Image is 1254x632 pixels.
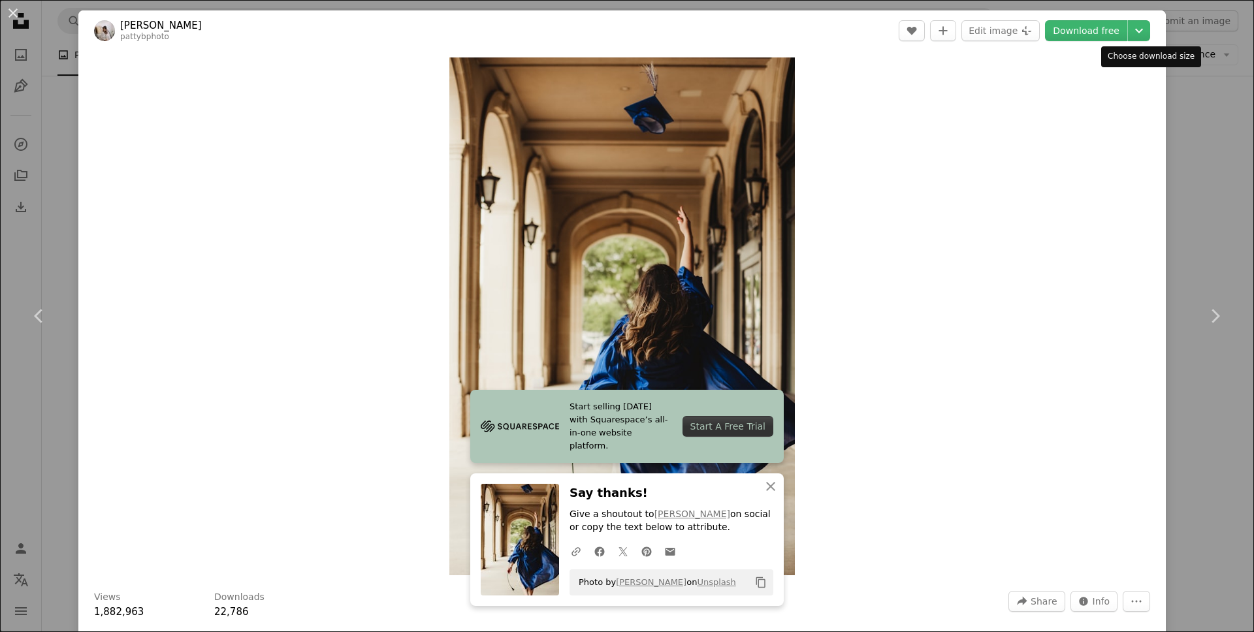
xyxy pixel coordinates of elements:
[1045,20,1127,41] a: Download free
[570,508,773,534] p: Give a shoutout to on social or copy the text below to attribute.
[94,606,144,618] span: 1,882,963
[611,538,635,564] a: Share on Twitter
[449,57,795,575] img: woman in blue dress walking on hallway
[683,416,773,437] div: Start A Free Trial
[214,591,265,604] h3: Downloads
[635,538,658,564] a: Share on Pinterest
[1123,591,1150,612] button: More Actions
[588,538,611,564] a: Share on Facebook
[572,572,736,593] span: Photo by on
[750,571,772,593] button: Copy to clipboard
[899,20,925,41] button: Like
[1101,46,1201,67] div: Choose download size
[1008,591,1065,612] button: Share this image
[654,509,730,519] a: [PERSON_NAME]
[449,57,795,575] button: Zoom in on this image
[658,538,682,564] a: Share over email
[1031,592,1057,611] span: Share
[1176,253,1254,379] a: Next
[697,577,735,587] a: Unsplash
[120,19,202,32] a: [PERSON_NAME]
[930,20,956,41] button: Add to Collection
[120,32,169,41] a: pattybphoto
[1070,591,1118,612] button: Stats about this image
[616,577,686,587] a: [PERSON_NAME]
[961,20,1040,41] button: Edit image
[1128,20,1150,41] button: Choose download size
[570,484,773,503] h3: Say thanks!
[470,390,784,463] a: Start selling [DATE] with Squarespace’s all-in-one website platform.Start A Free Trial
[94,20,115,41] img: Go to Patty Brito's profile
[214,606,249,618] span: 22,786
[1093,592,1110,611] span: Info
[94,591,121,604] h3: Views
[570,400,672,452] span: Start selling [DATE] with Squarespace’s all-in-one website platform.
[481,417,559,436] img: file-1705255347840-230a6ab5bca9image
